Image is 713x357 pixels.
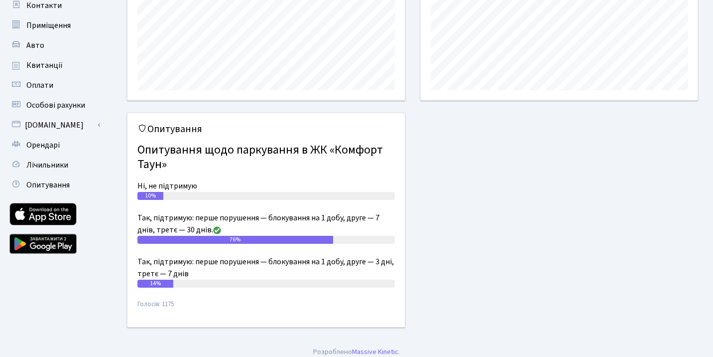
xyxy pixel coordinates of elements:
small: Голосів: 1175 [137,300,395,317]
a: Орендарі [5,135,105,155]
a: Лічильники [5,155,105,175]
span: Лічильники [26,160,68,171]
div: 10% [137,192,163,200]
span: Оплати [26,80,53,91]
a: Опитування [5,175,105,195]
a: Приміщення [5,15,105,35]
div: 76% [137,236,333,244]
h5: Опитування [137,123,395,135]
span: Приміщення [26,20,71,31]
a: Massive Kinetic [352,347,398,357]
span: Квитанції [26,60,63,71]
a: Авто [5,35,105,55]
div: Так, підтримую: перше порушення — блокування на 1 добу, друге — 3 дні, третє — 7 днів [137,256,395,280]
span: Авто [26,40,44,51]
a: Квитанції [5,55,105,75]
span: Опитування [26,179,70,190]
span: Особові рахунки [26,100,85,111]
a: Особові рахунки [5,95,105,115]
a: Оплати [5,75,105,95]
div: Так, підтримую: перше порушення — блокування на 1 добу, друге — 7 днів, третє — 30 днів. [137,212,395,236]
div: Ні, не підтримую [137,180,395,192]
a: [DOMAIN_NAME] [5,115,105,135]
span: Орендарі [26,140,60,151]
div: 14% [137,280,173,288]
h4: Опитування щодо паркування в ЖК «Комфорт Таун» [137,139,395,176]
